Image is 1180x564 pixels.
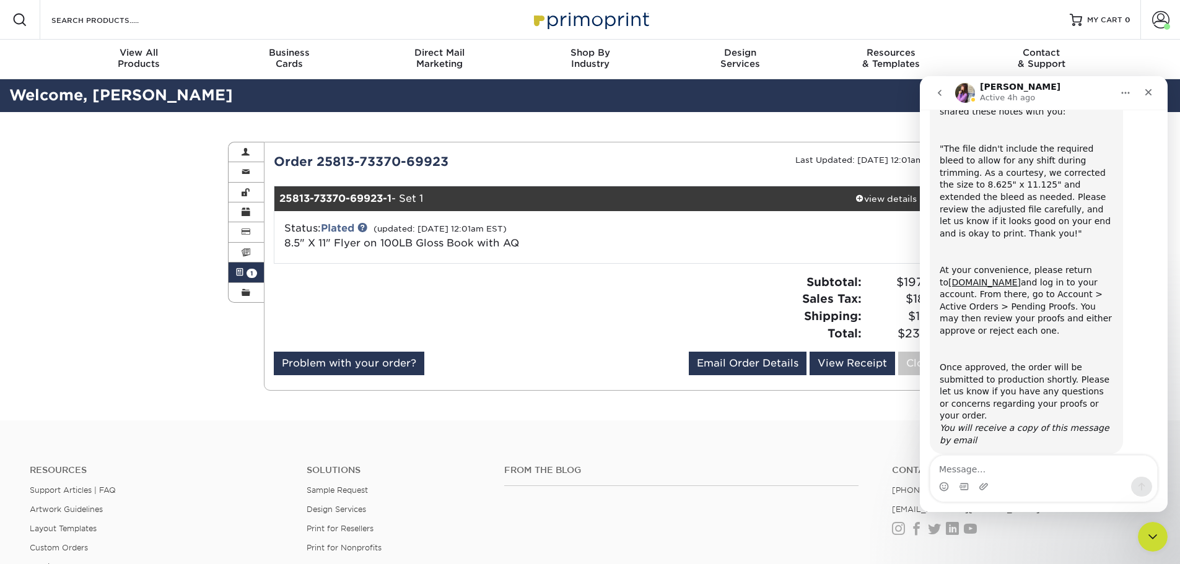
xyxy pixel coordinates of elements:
div: - Set 1 [274,186,831,211]
div: Industry [515,47,665,69]
strong: Total: [828,326,862,340]
iframe: Intercom live chat [1138,522,1168,552]
iframe: Google Customer Reviews [3,526,105,560]
small: Last Updated: [DATE] 12:01am EST [795,155,943,165]
h4: Solutions [307,465,486,475]
span: $197.00 [865,274,943,291]
span: MY CART [1087,15,1122,25]
strong: Sales Tax: [802,292,862,305]
span: 1 [247,269,257,278]
a: [PHONE_NUMBER] [892,485,969,495]
button: Emoji picker [19,406,29,415]
button: Gif picker [39,406,49,415]
a: Contact& Support [966,40,1117,79]
a: Shop ByIndustry [515,40,665,79]
a: Print for Resellers [307,524,374,533]
button: Send a message… [211,401,232,420]
iframe: Intercom live chat [920,76,1168,512]
a: Plated [321,222,354,234]
h4: From the Blog [504,465,859,475]
textarea: Message… [11,380,237,401]
a: BusinessCards [214,40,364,79]
strong: Shipping: [804,309,862,323]
a: Contact [892,465,1150,475]
div: Once approved, the order will be submitted to production shortly. Please let us know if you have ... [20,285,193,370]
a: View Receipt [810,352,895,375]
strong: 25813-73370-69923-1 [279,193,391,204]
div: Services [665,47,816,69]
span: Business [214,47,364,58]
a: View AllProducts [64,40,214,79]
span: Direct Mail [364,47,515,58]
button: Upload attachment [59,406,69,415]
a: Sample Request [307,485,368,495]
a: 1 [229,262,264,282]
a: DesignServices [665,40,816,79]
strong: Subtotal: [806,275,862,289]
span: $16.21 [865,308,943,325]
div: "The file didn't include the required bleed to allow for any shift during trimming. As a courtesy... [20,67,193,164]
div: Status: [275,221,719,251]
a: Resources& Templates [816,40,966,79]
a: Close [898,352,943,375]
a: [EMAIL_ADDRESS][DOMAIN_NAME] [892,505,1040,514]
div: view details [831,193,942,205]
h4: Resources [30,465,288,475]
span: Resources [816,47,966,58]
a: Direct MailMarketing [364,40,515,79]
div: Order 25813-73370-69923 [264,152,608,171]
div: & Support [966,47,1117,69]
a: Layout Templates [30,524,97,533]
span: 0 [1125,15,1130,24]
a: Email Order Details [689,352,806,375]
img: Primoprint [528,6,652,33]
a: Artwork Guidelines [30,505,103,514]
div: Marketing [364,47,515,69]
a: 8.5" X 11" Flyer on 100LB Gloss Book with AQ [284,237,519,249]
a: [DOMAIN_NAME] [28,201,101,211]
a: Print for Nonprofits [307,543,382,552]
div: At your convenience, please return to and log in to your account. From there, go to Account > Act... [20,188,193,261]
i: You will receive a copy of this message by email [20,347,190,369]
div: & Templates [816,47,966,69]
a: Design Services [307,505,366,514]
input: SEARCH PRODUCTS..... [50,12,171,27]
a: Support Articles | FAQ [30,485,116,495]
span: $231.43 [865,325,943,342]
div: Products [64,47,214,69]
small: (updated: [DATE] 12:01am EST) [374,224,507,233]
a: view details [831,186,942,211]
a: Problem with your order? [274,352,424,375]
span: $18.22 [865,290,943,308]
div: Cards [214,47,364,69]
span: Shop By [515,47,665,58]
span: Contact [966,47,1117,58]
span: View All [64,47,214,58]
span: Design [665,47,816,58]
